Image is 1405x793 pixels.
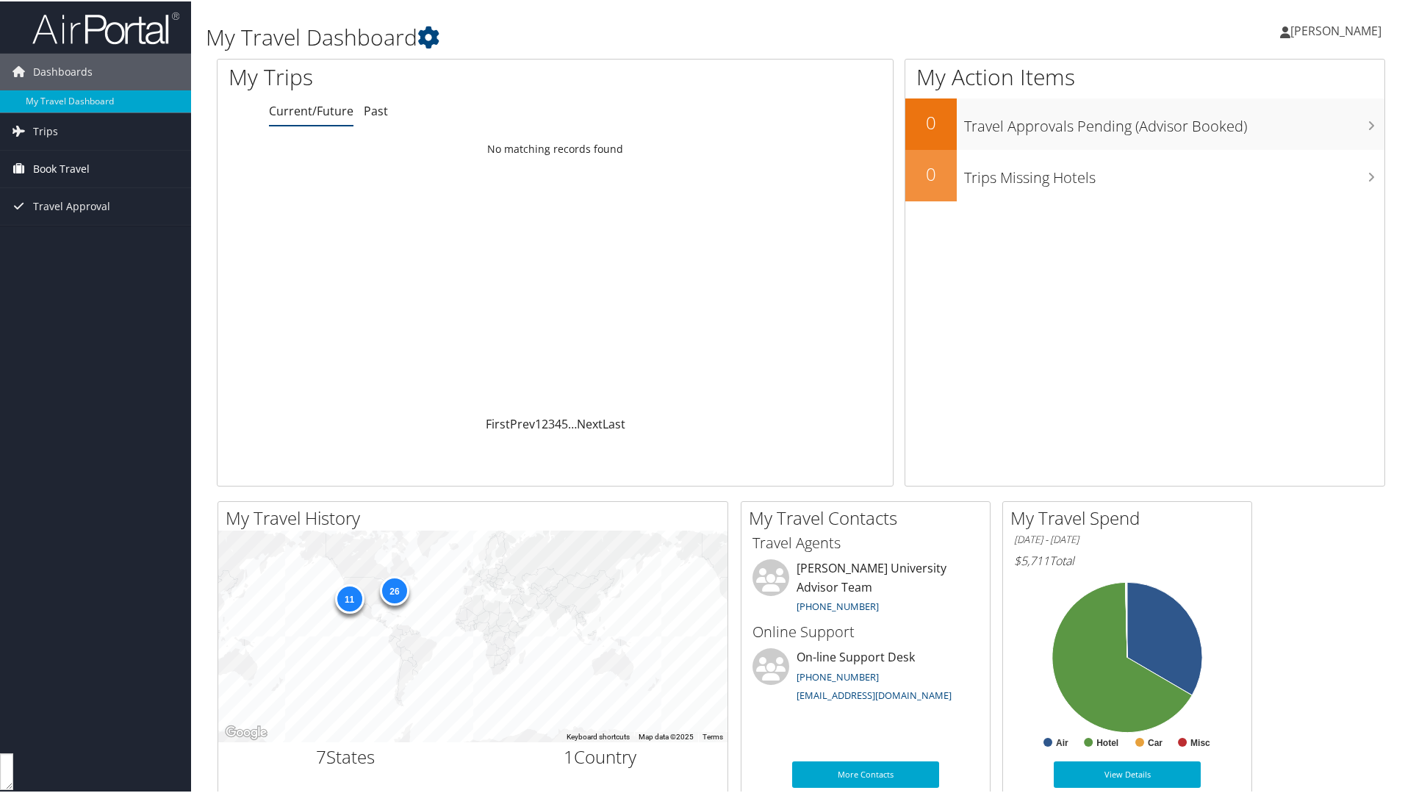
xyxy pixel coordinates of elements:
a: View Details [1054,760,1201,786]
a: 0Travel Approvals Pending (Advisor Booked) [905,97,1384,148]
h2: My Travel Contacts [749,504,990,529]
li: [PERSON_NAME] University Advisor Team [745,558,986,618]
h1: My Trips [229,60,600,91]
a: 3 [548,415,555,431]
text: Hotel [1096,736,1118,747]
span: 7 [316,743,326,767]
a: [EMAIL_ADDRESS][DOMAIN_NAME] [797,687,952,700]
h2: My Travel History [226,504,727,529]
span: [PERSON_NAME] [1290,21,1381,37]
h6: [DATE] - [DATE] [1014,531,1240,545]
a: 2 [542,415,548,431]
span: Trips [33,112,58,148]
h2: 0 [905,109,957,134]
h3: Travel Approvals Pending (Advisor Booked) [964,107,1384,135]
a: Next [577,415,603,431]
a: Last [603,415,625,431]
h3: Online Support [752,620,979,641]
a: More Contacts [792,760,939,786]
text: Air [1056,736,1068,747]
div: 26 [379,575,409,604]
a: First [486,415,510,431]
img: airportal-logo.png [32,10,179,44]
a: 0Trips Missing Hotels [905,148,1384,200]
a: Open this area in Google Maps (opens a new window) [222,722,270,741]
span: Book Travel [33,149,90,186]
span: Map data ©2025 [639,731,694,739]
a: 5 [561,415,568,431]
h2: My Travel Spend [1010,504,1251,529]
span: Dashboards [33,52,93,89]
text: Misc [1190,736,1210,747]
span: Travel Approval [33,187,110,223]
h3: Trips Missing Hotels [964,159,1384,187]
a: 1 [535,415,542,431]
h6: Total [1014,551,1240,567]
img: Google [222,722,270,741]
h2: States [229,743,462,768]
a: Past [364,101,388,118]
a: [PHONE_NUMBER] [797,669,879,682]
text: Car [1148,736,1163,747]
div: 11 [334,582,364,611]
a: [PERSON_NAME] [1280,7,1396,51]
span: … [568,415,577,431]
span: 1 [564,743,574,767]
a: Prev [510,415,535,431]
h2: 0 [905,160,957,185]
button: Keyboard shortcuts [567,731,630,741]
h1: My Travel Dashboard [206,21,999,51]
h2: Country [484,743,717,768]
a: [PHONE_NUMBER] [797,598,879,611]
span: $5,711 [1014,551,1049,567]
td: No matching records found [218,134,893,161]
h1: My Action Items [905,60,1384,91]
a: Current/Future [269,101,353,118]
h3: Travel Agents [752,531,979,552]
a: 4 [555,415,561,431]
li: On-line Support Desk [745,647,986,707]
a: Terms (opens in new tab) [702,731,723,739]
